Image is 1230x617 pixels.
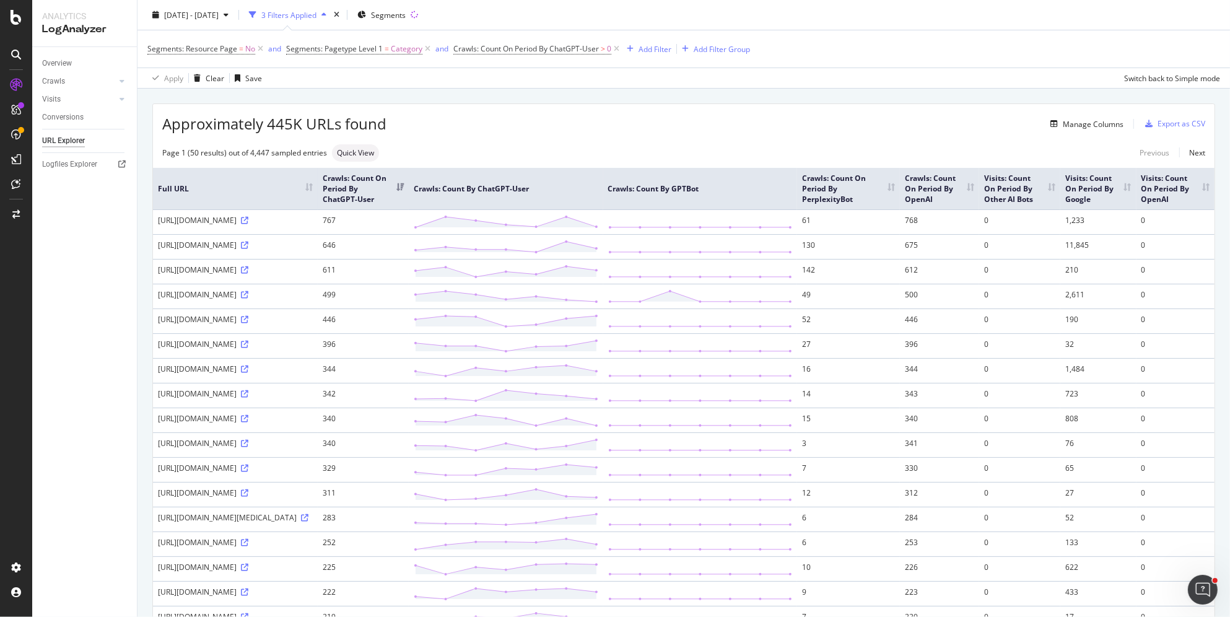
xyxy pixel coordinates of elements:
div: neutral label [332,144,379,162]
td: 7 [797,457,899,482]
div: [URL][DOMAIN_NAME] [158,289,313,300]
td: 0 [1136,482,1215,507]
td: 0 [979,457,1060,482]
td: 0 [979,284,1060,308]
div: [URL][DOMAIN_NAME] [158,488,313,498]
div: [URL][DOMAIN_NAME] [158,265,313,275]
div: 3 Filters Applied [261,10,316,20]
td: 0 [979,408,1060,432]
button: [DATE] - [DATE] [147,5,233,25]
div: [URL][DOMAIN_NAME] [158,587,313,597]
td: 0 [979,209,1060,234]
td: 500 [900,284,979,308]
td: 12 [797,482,899,507]
td: 32 [1060,333,1136,358]
div: [URL][DOMAIN_NAME] [158,413,313,424]
div: Apply [164,73,183,84]
td: 611 [318,259,409,284]
div: [URL][DOMAIN_NAME] [158,537,313,548]
th: Visits: Count On Period By Other AI Bots: activate to sort column ascending [979,168,1060,209]
div: Conversions [42,111,84,124]
td: 27 [797,333,899,358]
span: Crawls: Count On Period By ChatGPT-User [453,43,599,54]
div: [URL][DOMAIN_NAME] [158,339,313,349]
a: Overview [42,57,128,70]
td: 11,845 [1060,234,1136,259]
td: 723 [1060,383,1136,408]
td: 52 [1060,507,1136,532]
th: Crawls: Count On Period By ChatGPT-User: activate to sort column ascending [318,168,409,209]
th: Full URL: activate to sort column ascending [153,168,318,209]
td: 0 [1136,408,1215,432]
th: Crawls: Count On Period By PerplexityBot: activate to sort column ascending [797,168,899,209]
div: [URL][DOMAIN_NAME] [158,388,313,399]
button: and [268,43,281,55]
td: 396 [900,333,979,358]
span: Segments [371,10,406,20]
span: Approximately 445K URLs found [162,113,386,134]
button: and [435,43,448,55]
td: 343 [900,383,979,408]
span: Category [391,40,422,58]
td: 130 [797,234,899,259]
a: Next [1179,144,1205,162]
a: Logfiles Explorer [42,158,128,171]
td: 15 [797,408,899,432]
th: Visits: Count On Period By Google: activate to sort column ascending [1060,168,1136,209]
button: 3 Filters Applied [244,5,331,25]
td: 0 [979,581,1060,606]
td: 0 [1136,532,1215,556]
td: 0 [1136,284,1215,308]
button: Clear [189,68,224,88]
td: 446 [900,308,979,333]
td: 675 [900,234,979,259]
td: 142 [797,259,899,284]
span: [DATE] - [DATE] [164,10,219,20]
td: 446 [318,308,409,333]
td: 1,233 [1060,209,1136,234]
td: 646 [318,234,409,259]
div: Clear [206,73,224,84]
td: 14 [797,383,899,408]
td: 808 [1060,408,1136,432]
td: 340 [318,432,409,457]
div: [URL][DOMAIN_NAME][MEDICAL_DATA] [158,512,313,523]
td: 340 [900,408,979,432]
td: 76 [1060,432,1136,457]
a: Visits [42,93,116,106]
div: Visits [42,93,61,106]
td: 225 [318,556,409,581]
td: 312 [900,482,979,507]
td: 1,484 [1060,358,1136,383]
iframe: Intercom live chat [1188,575,1218,605]
td: 0 [1136,259,1215,284]
div: URL Explorer [42,134,85,147]
td: 768 [900,209,979,234]
div: Add Filter [639,44,671,55]
span: Segments: Resource Page [147,43,237,54]
button: Export as CSV [1140,114,1205,134]
td: 499 [318,284,409,308]
td: 6 [797,532,899,556]
div: [URL][DOMAIN_NAME] [158,240,313,250]
td: 344 [900,358,979,383]
div: Manage Columns [1063,119,1123,129]
th: Crawls: Count By GPTBot [603,168,798,209]
span: = [385,43,389,54]
td: 283 [318,507,409,532]
td: 226 [900,556,979,581]
td: 6 [797,507,899,532]
td: 0 [1136,383,1215,408]
td: 433 [1060,581,1136,606]
td: 2,611 [1060,284,1136,308]
span: Segments: Pagetype Level 1 [286,43,383,54]
td: 0 [979,432,1060,457]
span: Quick View [337,149,374,157]
td: 10 [797,556,899,581]
td: 0 [979,259,1060,284]
td: 341 [900,432,979,457]
td: 396 [318,333,409,358]
span: = [239,43,243,54]
td: 9 [797,581,899,606]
